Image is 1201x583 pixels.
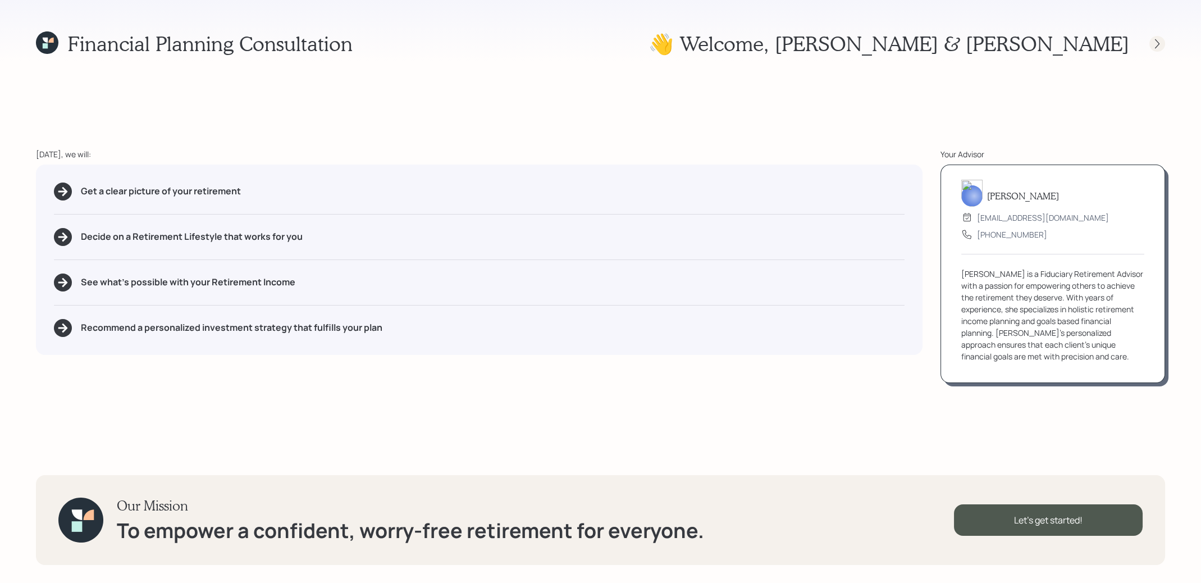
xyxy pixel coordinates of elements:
[117,518,704,543] h1: To empower a confident, worry-free retirement for everyone.
[977,212,1109,224] div: [EMAIL_ADDRESS][DOMAIN_NAME]
[954,504,1143,536] div: Let's get started!
[117,498,704,514] h3: Our Mission
[81,186,241,197] h5: Get a clear picture of your retirement
[961,180,983,207] img: treva-nostdahl-headshot.png
[81,277,295,288] h5: See what's possible with your Retirement Income
[961,268,1144,362] div: [PERSON_NAME] is a Fiduciary Retirement Advisor with a passion for empowering others to achieve t...
[649,31,1129,56] h1: 👋 Welcome , [PERSON_NAME] & [PERSON_NAME]
[81,231,303,242] h5: Decide on a Retirement Lifestyle that works for you
[977,229,1047,240] div: [PHONE_NUMBER]
[67,31,353,56] h1: Financial Planning Consultation
[987,190,1059,201] h5: [PERSON_NAME]
[940,148,1165,160] div: Your Advisor
[36,148,923,160] div: [DATE], we will:
[81,322,382,333] h5: Recommend a personalized investment strategy that fulfills your plan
